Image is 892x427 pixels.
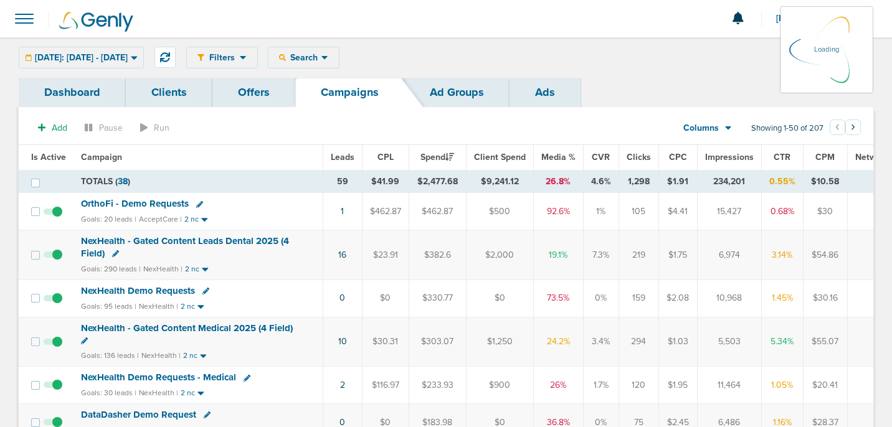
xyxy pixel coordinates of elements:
td: 5.34% [761,317,803,366]
td: 1.45% [761,279,803,317]
td: $500 [466,193,533,230]
td: 4.6% [583,170,619,193]
td: $30.31 [362,317,409,366]
a: 1 [341,206,344,217]
td: TOTALS ( ) [74,170,323,193]
td: $2.08 [658,279,697,317]
button: Add [31,119,74,137]
span: Media % [541,152,576,162]
img: Genly [59,12,133,32]
span: NexHealth Demo Requests - Medical [81,372,236,383]
td: $0 [466,279,533,317]
td: 92.6% [533,193,583,230]
td: 6,974 [697,230,761,279]
a: 10 [338,336,347,347]
small: 2 nc [185,265,199,274]
td: $1.75 [658,230,697,279]
ul: Pagination [830,121,861,136]
span: NexHealth Demo Requests [81,285,195,296]
td: $233.93 [409,367,466,404]
span: Showing 1-50 of 207 [751,123,823,134]
small: Goals: 30 leads | [81,388,136,398]
a: Ads [510,78,581,107]
td: 219 [619,230,658,279]
td: 10,968 [697,279,761,317]
td: 7.3% [583,230,619,279]
td: 24.2% [533,317,583,366]
span: [PERSON_NAME] [776,14,854,23]
a: Offers [212,78,295,107]
small: 2 nc [181,302,195,311]
td: 3.14% [761,230,803,279]
td: $1.91 [658,170,697,193]
td: 5,503 [697,317,761,366]
td: $2,477.68 [409,170,466,193]
td: $9,241.12 [466,170,533,193]
td: $1,250 [466,317,533,366]
span: CVR [592,152,610,162]
a: 0 [339,293,345,303]
span: CPC [669,152,687,162]
td: 120 [619,367,658,404]
td: $10.58 [803,170,847,193]
span: Is Active [31,152,66,162]
td: $116.97 [362,367,409,404]
span: DataDasher Demo Request [81,409,196,420]
a: Clients [126,78,212,107]
td: 1% [583,193,619,230]
td: 0.68% [761,193,803,230]
td: 19.1% [533,230,583,279]
small: 2 nc [184,215,199,224]
span: CPM [815,152,835,162]
a: 2 [340,380,345,390]
td: 105 [619,193,658,230]
td: $55.07 [803,317,847,366]
td: 15,427 [697,193,761,230]
span: Leads [331,152,354,162]
td: 26% [533,367,583,404]
td: 26.8% [533,170,583,193]
small: AcceptCare | [139,215,182,223]
td: $20.41 [803,367,847,404]
span: NexHealth - Gated Content Medical 2025 (4 Field) [81,322,293,334]
td: 234,201 [697,170,761,193]
td: 0% [583,279,619,317]
small: 2 nc [181,388,195,398]
a: Ad Groups [404,78,510,107]
small: Goals: 20 leads | [81,215,136,224]
a: Campaigns [295,78,404,107]
td: 1.7% [583,367,619,404]
td: $330.77 [409,279,466,317]
span: Impressions [705,152,754,162]
small: NexHealth | [139,302,178,311]
small: 2 nc [183,351,197,360]
span: 38 [118,176,128,187]
span: Clicks [627,152,651,162]
td: 59 [323,170,362,193]
small: NexHealth | [141,351,181,360]
td: $1.03 [658,317,697,366]
td: 159 [619,279,658,317]
span: Spend [420,152,454,162]
button: Go to next page [845,120,861,135]
td: $462.87 [362,193,409,230]
td: 294 [619,317,658,366]
td: $54.86 [803,230,847,279]
td: $30 [803,193,847,230]
td: 73.5% [533,279,583,317]
td: $382.6 [409,230,466,279]
td: $2,000 [466,230,533,279]
p: Loading [814,42,839,57]
td: $462.87 [409,193,466,230]
td: $1.95 [658,367,697,404]
a: 16 [338,250,346,260]
small: NexHealth | [139,388,178,397]
td: 11,464 [697,367,761,404]
td: $4.41 [658,193,697,230]
td: 3.4% [583,317,619,366]
small: Goals: 290 leads | [81,265,141,274]
small: NexHealth | [143,265,183,273]
td: $900 [466,367,533,404]
td: $303.07 [409,317,466,366]
small: Goals: 95 leads | [81,302,136,311]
